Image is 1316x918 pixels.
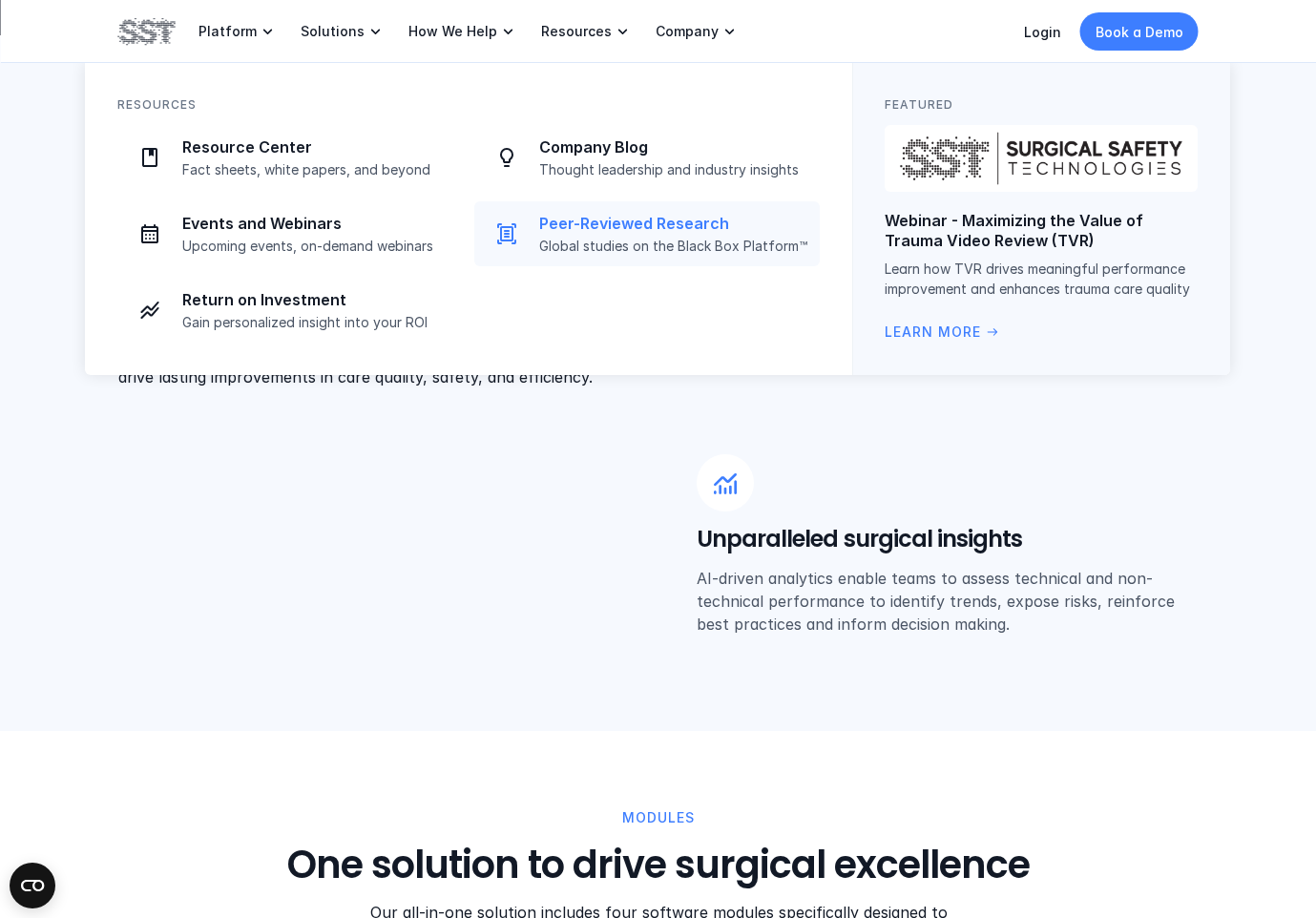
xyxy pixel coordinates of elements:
p: Resource Center [182,137,451,157]
p: Resources [117,95,197,114]
p: Thought leadership and industry insights [539,161,808,178]
p: Fact sheets, white papers, and beyond [182,161,451,178]
p: Book a Demo [1096,22,1183,42]
p: Company [656,23,719,40]
a: Investment iconReturn on InvestmentGain personalized insight into your ROI [117,278,463,343]
img: Journal icon [495,222,518,245]
img: Lightbulb icon [495,146,518,169]
a: Book a Demo [1080,12,1199,51]
p: Gain personalized insight into your ROI [182,314,451,331]
a: Calendar iconEvents and WebinarsUpcoming events, on-demand webinars [117,201,463,266]
h5: Unparalleled surgical insights [697,523,1199,555]
p: Upcoming events, on-demand webinars [182,238,451,255]
img: Calendar icon [138,222,161,245]
p: Return on Investment [182,290,451,310]
button: Open CMP widget [10,863,55,908]
p: Before the OR Black Box, there was no objective way to collect data within the operating room. By... [118,274,620,388]
img: Investment icon [138,299,161,322]
img: Surgical Safety Technologies logo [885,125,1198,192]
p: Webinar - Maximizing the Value of Trauma Video Review (TVR) [885,211,1198,251]
span: arrow_right_alt [985,324,1000,340]
p: Learn how TVR drives meaningful performance improvement and enhances trauma care quality [885,259,1198,299]
p: Global studies on the Black Box Platform™ [539,238,808,255]
a: Lightbulb iconCompany BlogThought leadership and industry insights [474,125,820,190]
p: Resources [541,23,612,40]
p: Peer-Reviewed Research [539,214,808,234]
img: SST logo [118,15,176,48]
a: Login [1024,24,1061,40]
p: Featured [885,95,953,114]
p: How We Help [408,23,497,40]
p: Solutions [301,23,365,40]
a: Surgical Safety Technologies logoWebinar - Maximizing the Value of Trauma Video Review (TVR)Learn... [885,125,1198,343]
a: Paper iconResource CenterFact sheets, white papers, and beyond [117,125,463,190]
p: The OR Black Box captures the entire surgical experience - delivering de-identified data of the p... [697,309,1199,378]
p: Company Blog [539,137,808,157]
p: Platform [198,23,257,40]
p: Learn More [885,322,981,343]
a: Journal iconPeer-Reviewed ResearchGlobal studies on the Black Box Platform™ [474,201,820,266]
p: Events and Webinars [182,214,451,234]
h3: One solution to drive surgical excellence [118,840,1199,889]
p: AI-driven analytics enable teams to assess technical and non-technical performance to identify tr... [697,567,1199,636]
p: MODULES [622,807,695,828]
img: Paper icon [138,146,161,169]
